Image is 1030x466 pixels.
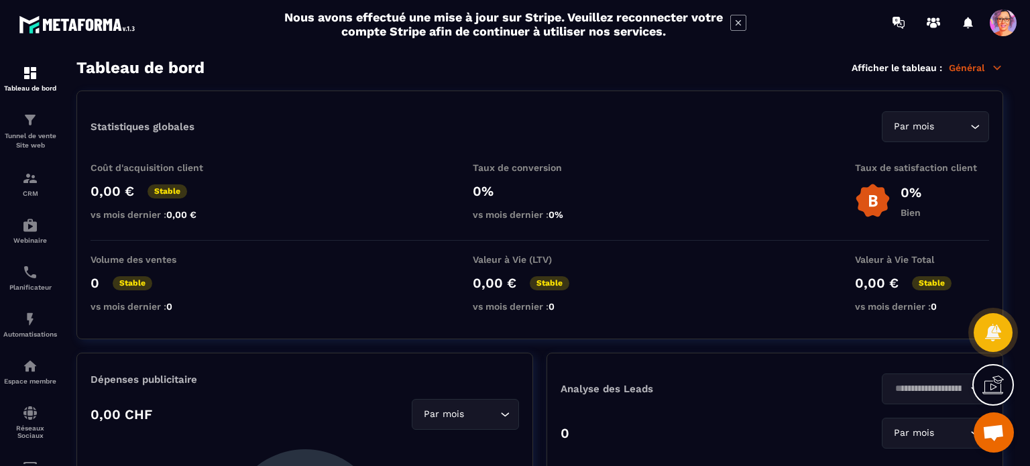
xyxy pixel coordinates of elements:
p: Stable [148,184,187,198]
div: Search for option [882,418,989,449]
img: formation [22,65,38,81]
p: vs mois dernier : [91,301,225,312]
a: schedulerschedulerPlanificateur [3,254,57,301]
span: 0,00 € [166,209,196,220]
p: Tunnel de vente Site web [3,131,57,150]
span: 0 [931,301,937,312]
img: formation [22,112,38,128]
p: Stable [113,276,152,290]
p: Dépenses publicitaire [91,373,519,386]
img: social-network [22,405,38,421]
span: 0% [549,209,563,220]
p: vs mois dernier : [473,301,607,312]
p: Afficher le tableau : [852,62,942,73]
p: Statistiques globales [91,121,194,133]
p: Stable [530,276,569,290]
p: Réseaux Sociaux [3,424,57,439]
span: 0 [549,301,555,312]
p: CRM [3,190,57,197]
p: Stable [912,276,952,290]
span: Par mois [891,119,937,134]
div: Search for option [882,373,989,404]
p: 0,00 € [91,183,134,199]
p: Valeur à Vie Total [855,254,989,265]
img: scheduler [22,264,38,280]
p: Bien [901,207,921,218]
img: automations [22,311,38,327]
p: Volume des ventes [91,254,225,265]
a: automationsautomationsAutomatisations [3,301,57,348]
div: Ouvrir le chat [974,412,1014,453]
p: Planificateur [3,284,57,291]
p: Analyse des Leads [561,383,775,395]
img: logo [19,12,139,37]
a: formationformationCRM [3,160,57,207]
p: 0,00 CHF [91,406,152,422]
a: formationformationTunnel de vente Site web [3,102,57,160]
p: 0,00 € [473,275,516,291]
p: Général [949,62,1003,74]
p: vs mois dernier : [473,209,607,220]
img: automations [22,217,38,233]
p: Tableau de bord [3,84,57,92]
p: 0 [561,425,569,441]
input: Search for option [891,382,967,396]
img: formation [22,170,38,186]
p: 0% [473,183,607,199]
a: formationformationTableau de bord [3,55,57,102]
p: Taux de conversion [473,162,607,173]
span: Par mois [891,426,937,441]
p: 0 [91,275,99,291]
img: automations [22,358,38,374]
p: vs mois dernier : [91,209,225,220]
p: 0% [901,184,921,200]
p: 0,00 € [855,275,899,291]
span: Par mois [420,407,467,422]
div: Search for option [882,111,989,142]
a: social-networksocial-networkRéseaux Sociaux [3,395,57,449]
input: Search for option [937,426,967,441]
input: Search for option [937,119,967,134]
p: Taux de satisfaction client [855,162,989,173]
div: Search for option [412,399,519,430]
a: automationsautomationsWebinaire [3,207,57,254]
h3: Tableau de bord [76,58,205,77]
p: Webinaire [3,237,57,244]
a: automationsautomationsEspace membre [3,348,57,395]
span: 0 [166,301,172,312]
p: Espace membre [3,377,57,385]
p: Valeur à Vie (LTV) [473,254,607,265]
p: vs mois dernier : [855,301,989,312]
p: Automatisations [3,331,57,338]
p: Coût d'acquisition client [91,162,225,173]
input: Search for option [467,407,497,422]
img: b-badge-o.b3b20ee6.svg [855,183,891,219]
h2: Nous avons effectué une mise à jour sur Stripe. Veuillez reconnecter votre compte Stripe afin de ... [284,10,724,38]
